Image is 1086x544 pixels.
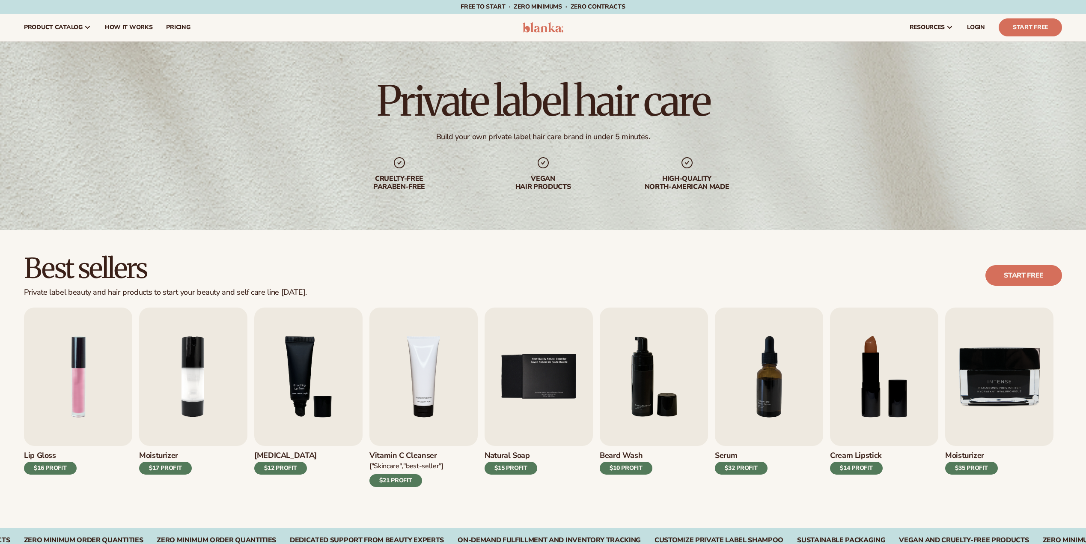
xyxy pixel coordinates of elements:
a: 4 / 9 [369,308,478,487]
h3: Moisturizer [945,451,998,460]
div: $10 PROFIT [600,462,652,475]
h3: Cream Lipstick [830,451,883,460]
span: Free to start · ZERO minimums · ZERO contracts [461,3,625,11]
div: $21 PROFIT [369,474,422,487]
a: pricing [159,14,197,41]
div: ["Skincare","Best-seller"] [369,462,443,471]
a: 1 / 9 [24,308,132,487]
h2: Best sellers [24,254,307,283]
h3: Vitamin C Cleanser [369,451,443,460]
h3: Serum [715,451,768,460]
h3: Natural Soap [485,451,537,460]
h3: Lip Gloss [24,451,77,460]
a: Start Free [999,18,1062,36]
a: Start free [985,265,1062,286]
a: resources [903,14,960,41]
div: $12 PROFIT [254,462,307,475]
div: $15 PROFIT [485,462,537,475]
div: $16 PROFIT [24,462,77,475]
img: logo [523,22,563,33]
div: $17 PROFIT [139,462,192,475]
div: cruelty-free paraben-free [345,175,454,191]
span: product catalog [24,24,83,31]
span: LOGIN [967,24,985,31]
a: 3 / 9 [254,308,363,487]
div: Build your own private label hair care brand in under 5 minutes. [436,132,650,142]
div: $32 PROFIT [715,462,768,475]
div: Private label beauty and hair products to start your beauty and self care line [DATE]. [24,288,307,297]
div: $35 PROFIT [945,462,998,475]
a: LOGIN [960,14,992,41]
div: High-quality North-american made [632,175,742,191]
span: resources [910,24,945,31]
a: 5 / 9 [485,308,593,487]
a: 2 / 9 [139,308,247,487]
a: 9 / 9 [945,308,1053,487]
a: How It Works [98,14,160,41]
span: pricing [166,24,190,31]
div: Vegan hair products [488,175,598,191]
a: 6 / 9 [600,308,708,487]
a: 8 / 9 [830,308,938,487]
a: product catalog [17,14,98,41]
h1: Private label hair care [377,81,709,122]
h3: Moisturizer [139,451,192,460]
span: How It Works [105,24,153,31]
div: $14 PROFIT [830,462,883,475]
h3: Beard Wash [600,451,652,460]
a: 7 / 9 [715,308,823,487]
h3: [MEDICAL_DATA] [254,451,317,460]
